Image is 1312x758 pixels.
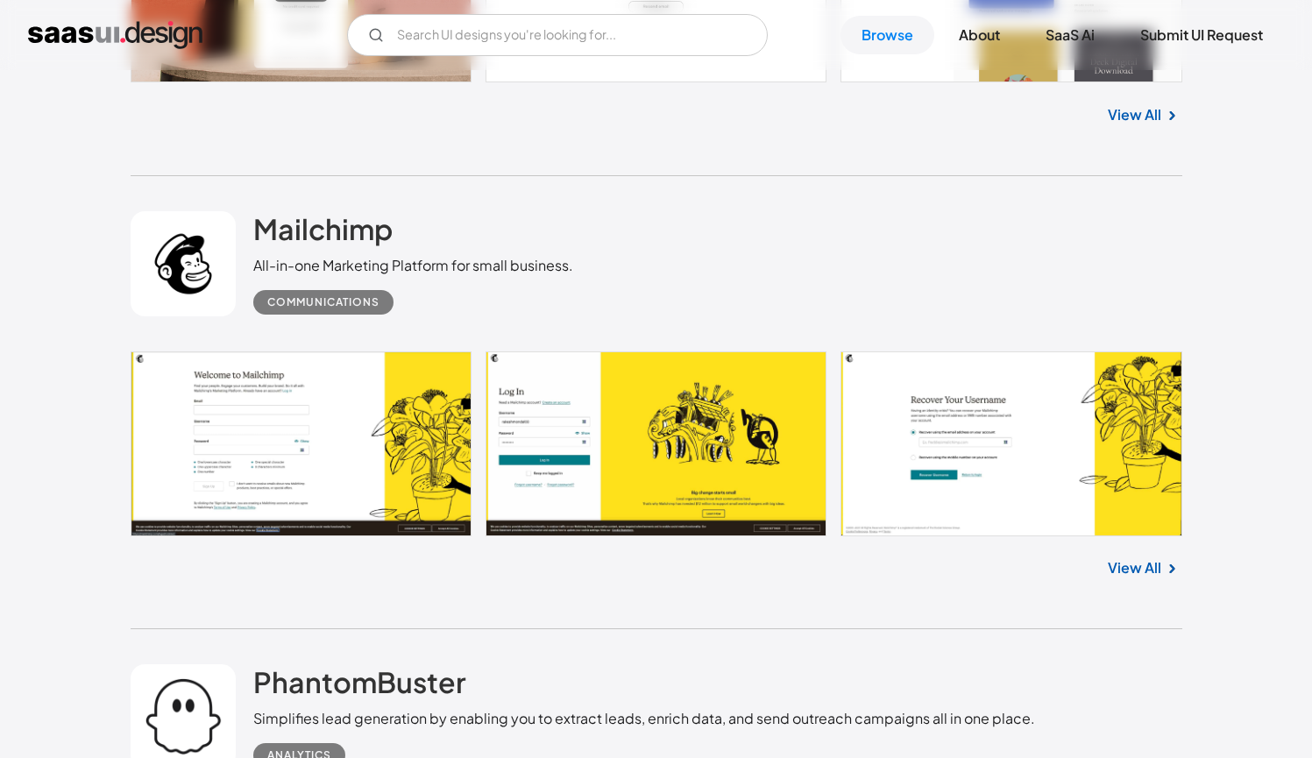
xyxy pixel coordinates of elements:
h2: Mailchimp [253,211,393,246]
a: home [28,21,202,49]
div: Communications [267,292,379,313]
a: SaaS Ai [1025,16,1116,54]
h2: PhantomBuster [253,664,466,699]
div: All-in-one Marketing Platform for small business. [253,255,573,276]
a: View All [1108,557,1161,578]
form: Email Form [347,14,768,56]
a: Mailchimp [253,211,393,255]
div: Simplifies lead generation by enabling you to extract leads, enrich data, and send outreach campa... [253,708,1035,729]
a: Submit UI Request [1119,16,1284,54]
a: About [938,16,1021,54]
a: PhantomBuster [253,664,466,708]
a: View All [1108,104,1161,125]
input: Search UI designs you're looking for... [347,14,768,56]
a: Browse [840,16,934,54]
